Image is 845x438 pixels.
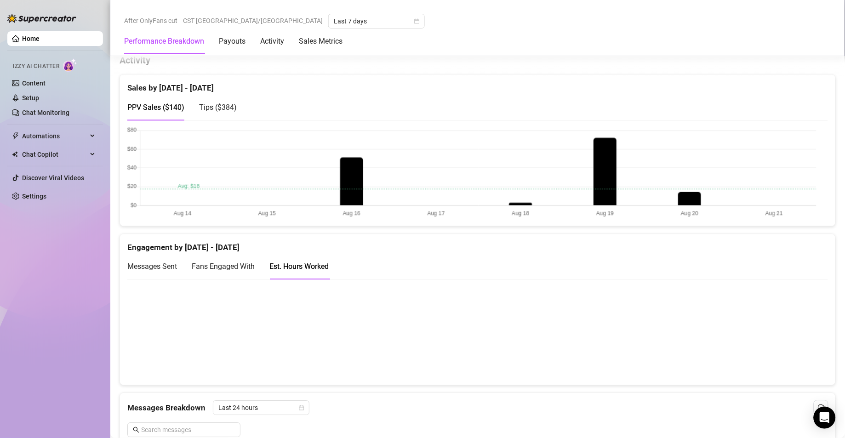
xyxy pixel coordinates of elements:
[133,427,139,433] span: search
[299,36,343,47] div: Sales Metrics
[22,129,87,143] span: Automations
[218,401,304,415] span: Last 24 hours
[13,62,59,71] span: Izzy AI Chatter
[414,18,420,24] span: calendar
[127,75,828,95] div: Sales by [DATE] - [DATE]
[124,14,177,28] span: After OnlyFans cut
[120,54,836,67] h4: Activity
[22,80,46,87] a: Content
[22,147,87,162] span: Chat Copilot
[22,109,69,116] a: Chat Monitoring
[7,14,76,23] img: logo-BBDzfeDw.svg
[199,103,237,112] span: Tips ( $384 )
[219,36,246,47] div: Payouts
[260,36,284,47] div: Activity
[22,35,40,42] a: Home
[299,405,304,411] span: calendar
[127,262,177,271] span: Messages Sent
[12,151,18,158] img: Chat Copilot
[124,36,204,47] div: Performance Breakdown
[141,425,235,435] input: Search messages
[183,14,323,28] span: CST [GEOGRAPHIC_DATA]/[GEOGRAPHIC_DATA]
[818,404,824,411] span: reload
[12,132,19,140] span: thunderbolt
[127,401,828,415] div: Messages Breakdown
[63,58,77,72] img: AI Chatter
[127,234,828,254] div: Engagement by [DATE] - [DATE]
[22,193,46,200] a: Settings
[814,407,836,429] div: Open Intercom Messenger
[334,14,419,28] span: Last 7 days
[192,262,255,271] span: Fans Engaged With
[22,174,84,182] a: Discover Viral Videos
[269,261,329,273] div: Est. Hours Worked
[22,94,39,102] a: Setup
[127,103,184,112] span: PPV Sales ( $140 )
